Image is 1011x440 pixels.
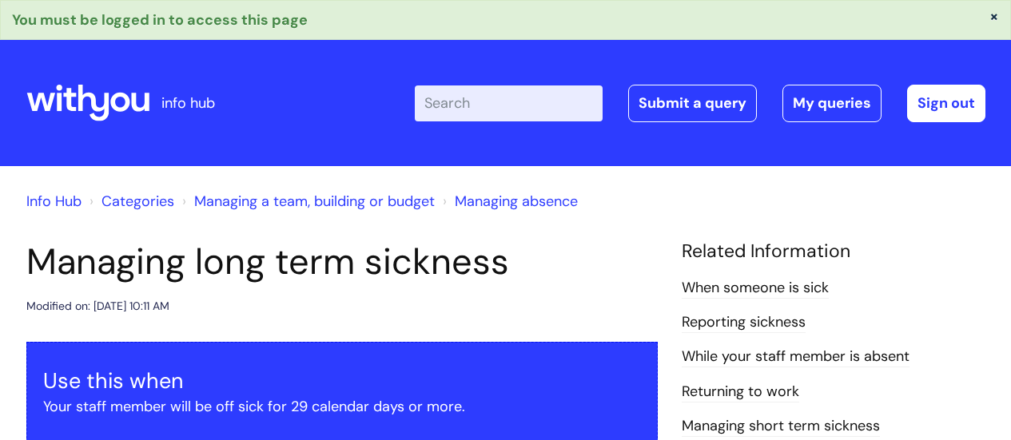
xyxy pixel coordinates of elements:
button: × [989,9,999,23]
h1: Managing long term sickness [26,240,658,283]
a: Categories [101,192,174,211]
p: info hub [161,90,215,116]
a: Managing short term sickness [682,416,880,437]
li: Solution home [86,188,174,214]
div: | - [415,85,985,121]
a: Submit a query [628,85,757,121]
a: My queries [782,85,882,121]
h3: Use this when [43,368,641,394]
a: Managing a team, building or budget [194,192,435,211]
p: Your staff member will be off sick for 29 calendar days or more. [43,394,641,419]
div: Modified on: [DATE] 10:11 AM [26,296,169,316]
a: When someone is sick [682,278,829,299]
a: Managing absence [455,192,578,211]
a: Reporting sickness [682,312,806,333]
h4: Related Information [682,240,985,263]
input: Search [415,85,603,121]
a: While‌ ‌your‌ ‌staff‌ ‌member‌ ‌is‌ ‌absent‌ [682,347,910,367]
a: Sign out [907,85,985,121]
li: Managing absence [439,188,578,214]
a: Returning to work [682,382,799,402]
li: Managing a team, building or budget [178,188,435,214]
a: Info Hub [26,192,82,211]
